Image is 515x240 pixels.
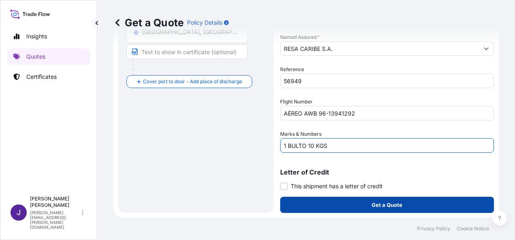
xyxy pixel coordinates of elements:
[113,16,184,29] p: Get a Quote
[7,28,90,44] a: Insights
[7,48,90,65] a: Quotes
[280,74,494,88] input: Your internal reference
[280,197,494,213] button: Get a Quote
[479,41,494,56] button: Show suggestions
[7,69,90,85] a: Certificates
[30,210,80,229] p: [PERSON_NAME][EMAIL_ADDRESS][PERSON_NAME][DOMAIN_NAME]
[17,208,21,217] span: J
[280,106,494,120] input: Enter name
[26,32,47,40] p: Insights
[126,44,248,59] input: Text to appear on certificate
[26,73,57,81] p: Certificates
[126,75,252,88] button: Cover port to door - Add place of discharge
[417,225,450,232] a: Privacy Policy
[372,201,402,209] p: Get a Quote
[30,196,80,208] p: [PERSON_NAME] [PERSON_NAME]
[291,182,383,190] span: This shipment has a letter of credit
[280,169,494,175] p: Letter of Credit
[280,130,321,138] label: Marks & Numbers
[281,41,479,56] input: Full name
[280,138,494,153] input: Number1, number2,...
[187,19,222,27] p: Policy Details
[457,225,489,232] a: Cookie Notice
[280,98,313,106] label: Flight Number
[280,65,304,74] label: Reference
[143,78,242,86] span: Cover port to door - Add place of discharge
[26,53,45,61] p: Quotes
